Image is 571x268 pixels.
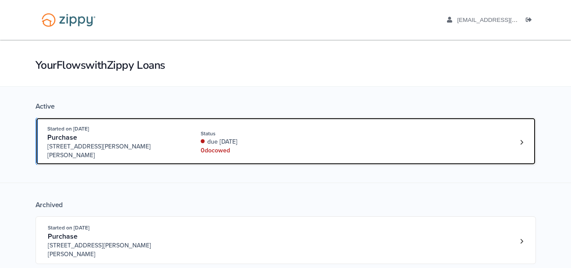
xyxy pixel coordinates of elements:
a: Loan number 4201219 [515,136,528,149]
a: Log out [526,17,536,25]
span: Purchase [48,232,78,241]
div: due [DATE] [201,138,318,146]
span: andcook84@outlook.com [457,17,557,23]
div: Active [35,102,536,111]
a: Open loan 3844698 [35,216,536,264]
span: Started on [DATE] [48,225,89,231]
span: [STREET_ADDRESS][PERSON_NAME][PERSON_NAME] [47,142,181,160]
img: Logo [36,9,101,31]
h1: Your Flows with Zippy Loans [35,58,536,73]
a: edit profile [447,17,558,25]
span: [STREET_ADDRESS][PERSON_NAME][PERSON_NAME] [48,241,181,259]
span: Started on [DATE] [47,126,89,132]
div: Archived [35,201,536,209]
div: Status [201,130,318,138]
span: Purchase [47,133,77,142]
div: 0 doc owed [201,146,318,155]
a: Loan number 3844698 [515,235,528,248]
a: Open loan 4201219 [35,117,536,165]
